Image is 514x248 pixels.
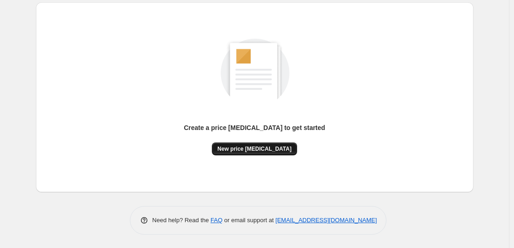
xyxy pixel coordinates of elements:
[152,217,211,224] span: Need help? Read the
[275,217,377,224] a: [EMAIL_ADDRESS][DOMAIN_NAME]
[212,142,297,155] button: New price [MEDICAL_DATA]
[210,217,222,224] a: FAQ
[222,217,275,224] span: or email support at
[184,123,325,132] p: Create a price [MEDICAL_DATA] to get started
[217,145,292,153] span: New price [MEDICAL_DATA]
